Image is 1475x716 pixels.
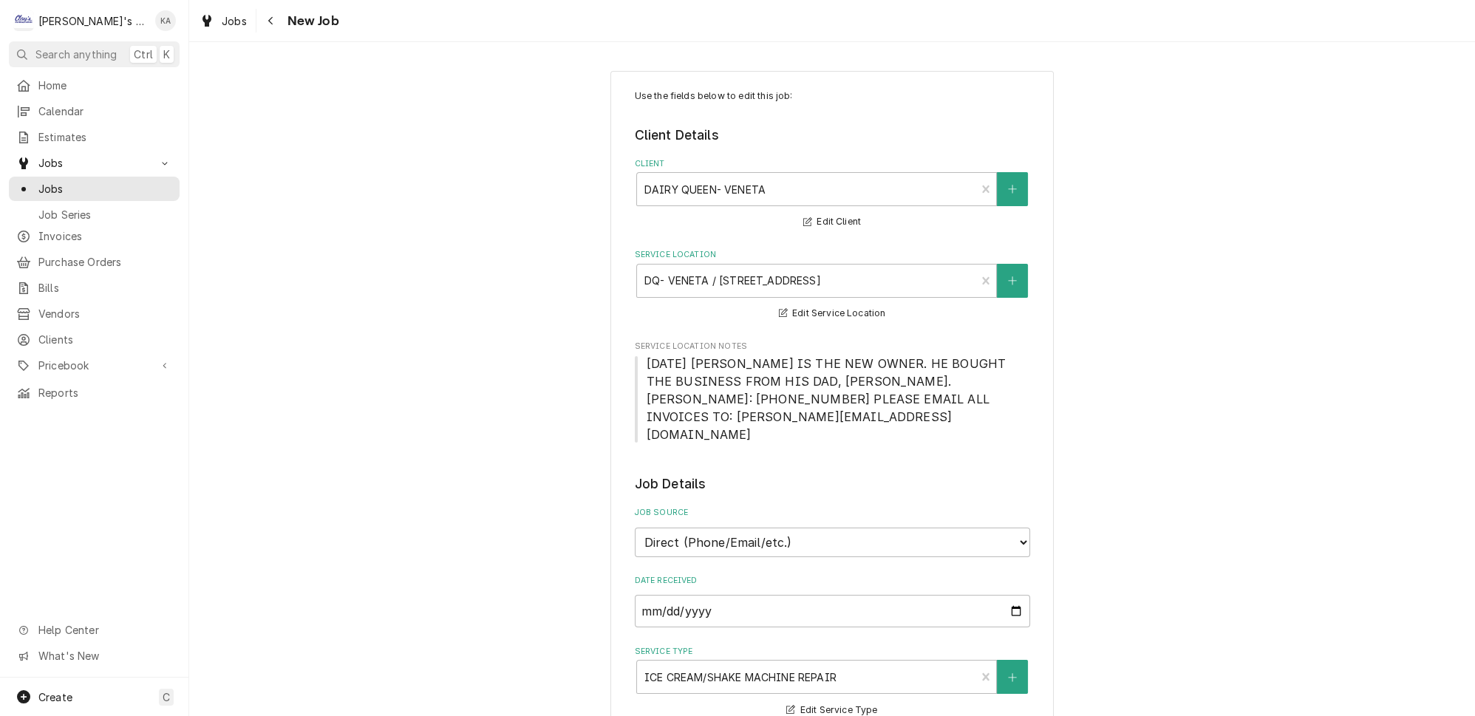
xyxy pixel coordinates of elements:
svg: Create New Client [1008,184,1017,194]
span: Purchase Orders [38,254,172,270]
span: Calendar [38,103,172,119]
label: Date Received [635,575,1030,587]
button: Create New Location [997,264,1028,298]
div: C [13,10,34,31]
label: Service Location [635,249,1030,261]
a: Reports [9,381,180,405]
a: Jobs [194,9,253,33]
span: Service Location Notes [635,341,1030,352]
span: Reports [38,385,172,400]
button: Edit Service Location [777,304,888,323]
button: Navigate back [259,9,283,33]
a: Go to Help Center [9,618,180,642]
legend: Job Details [635,474,1030,494]
a: Vendors [9,301,180,326]
span: Help Center [38,622,171,638]
div: Service Location Notes [635,341,1030,443]
span: What's New [38,648,171,664]
span: Ctrl [134,47,153,62]
a: Invoices [9,224,180,248]
button: Create New Service [997,660,1028,694]
span: Vendors [38,306,172,321]
a: Go to What's New [9,644,180,668]
a: Estimates [9,125,180,149]
div: KA [155,10,176,31]
span: K [163,47,170,62]
a: Bills [9,276,180,300]
span: Service Location Notes [635,355,1030,443]
button: Create New Client [997,172,1028,206]
p: Use the fields below to edit this job: [635,89,1030,103]
span: Search anything [35,47,117,62]
div: Client [635,158,1030,231]
a: Calendar [9,99,180,123]
a: Clients [9,327,180,352]
span: [DATE] [PERSON_NAME] IS THE NEW OWNER. HE BOUGHT THE BUSINESS FROM HIS DAD, [PERSON_NAME]. [PERSO... [647,356,1010,442]
span: Estimates [38,129,172,145]
legend: Client Details [635,126,1030,145]
span: Create [38,691,72,703]
span: C [163,689,170,705]
span: Clients [38,332,172,347]
div: Job Source [635,507,1030,556]
div: Date Received [635,575,1030,627]
span: Jobs [38,181,172,197]
input: yyyy-mm-dd [635,595,1030,627]
div: Korey Austin's Avatar [155,10,176,31]
span: Pricebook [38,358,150,373]
button: Search anythingCtrlK [9,41,180,67]
label: Service Type [635,646,1030,658]
span: Job Series [38,207,172,222]
svg: Create New Service [1008,672,1017,683]
span: Invoices [38,228,172,244]
span: New Job [283,11,339,31]
a: Home [9,73,180,98]
span: Jobs [38,155,150,171]
button: Edit Client [801,213,863,231]
span: Jobs [222,13,247,29]
a: Job Series [9,202,180,227]
div: [PERSON_NAME]'s Refrigeration [38,13,147,29]
a: Go to Jobs [9,151,180,175]
span: Bills [38,280,172,296]
svg: Create New Location [1008,276,1017,286]
a: Go to Pricebook [9,353,180,378]
a: Jobs [9,177,180,201]
a: Purchase Orders [9,250,180,274]
span: Home [38,78,172,93]
div: Clay's Refrigeration's Avatar [13,10,34,31]
div: Service Location [635,249,1030,322]
label: Client [635,158,1030,170]
label: Job Source [635,507,1030,519]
